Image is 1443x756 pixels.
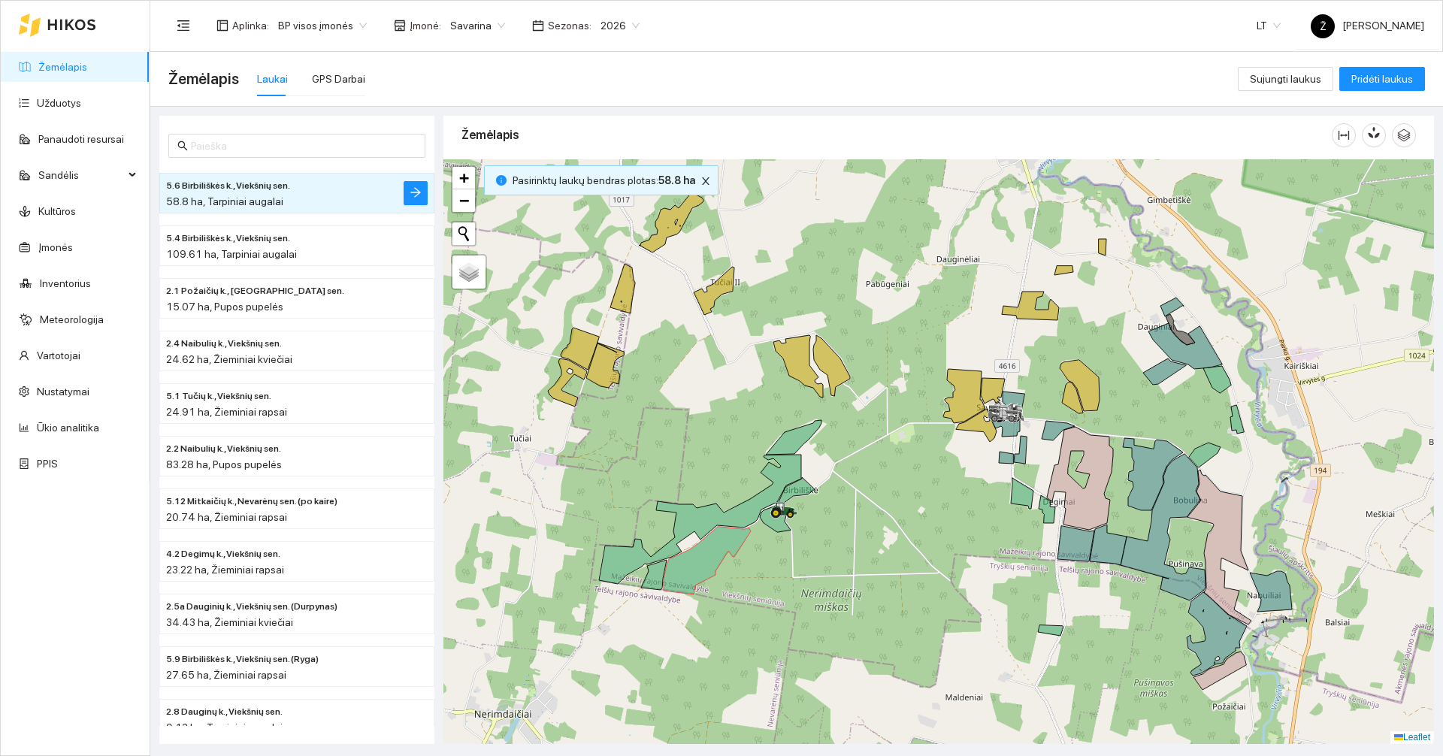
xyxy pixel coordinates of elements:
[1351,71,1413,87] span: Pridėti laukus
[37,386,89,398] a: Nustatymai
[40,313,104,325] a: Meteorologija
[1332,123,1356,147] button: column-width
[166,406,287,418] span: 24.91 ha, Žieminiai rapsai
[177,141,188,151] span: search
[166,458,282,470] span: 83.28 ha, Pupos pupelės
[37,349,80,361] a: Vartotojai
[191,138,416,154] input: Paieška
[166,248,297,260] span: 109.61 ha, Tarpiniai augalai
[404,181,428,205] button: arrow-right
[450,14,505,37] span: Savarina
[38,205,76,217] a: Kultūros
[1311,20,1424,32] span: [PERSON_NAME]
[166,669,286,681] span: 27.65 ha, Žieminiai rapsai
[166,721,283,733] span: 9.13 ha, Tarpiniai augalai
[168,11,198,41] button: menu-fold
[216,20,228,32] span: layout
[166,564,284,576] span: 23.22 ha, Žieminiai rapsai
[452,256,486,289] a: Layers
[461,113,1332,156] div: Žemėlapis
[177,19,190,32] span: menu-fold
[697,172,715,190] button: close
[166,547,280,561] span: 4.2 Degimų k., Viekšnių sen.
[166,389,271,404] span: 5.1 Tučių k., Viekšnių sen.
[1238,67,1333,91] button: Sujungti laukus
[1339,67,1425,91] button: Pridėti laukus
[38,61,87,73] a: Žemėlapis
[548,17,591,34] span: Sezonas :
[452,167,475,189] a: Zoom in
[459,168,469,187] span: +
[278,14,367,37] span: BP visos įmonės
[37,422,99,434] a: Ūkio analitika
[38,241,73,253] a: Įmonės
[532,20,544,32] span: calendar
[600,14,640,37] span: 2026
[658,174,695,186] b: 58.8 ha
[257,71,288,87] div: Laukai
[166,511,287,523] span: 20.74 ha, Žieminiai rapsai
[1238,73,1333,85] a: Sujungti laukus
[166,705,283,719] span: 2.8 Dauginų k., Viekšnių sen.
[37,97,81,109] a: Užduotys
[166,231,290,246] span: 5.4 Birbiliškės k., Viekšnių sen.
[40,277,91,289] a: Inventorius
[1250,71,1321,87] span: Sujungti laukus
[166,353,292,365] span: 24.62 ha, Žieminiai kviečiai
[410,17,441,34] span: Įmonė :
[166,616,293,628] span: 34.43 ha, Žieminiai kviečiai
[166,652,319,667] span: 5.9 Birbiliškės k., Viekšnių sen. (Ryga)
[166,494,337,509] span: 5.12 Mitkaičių k., Nevarėnų sen. (po kaire)
[459,191,469,210] span: −
[38,160,124,190] span: Sandėlis
[452,189,475,212] a: Zoom out
[1320,14,1327,38] span: Ž
[38,133,124,145] a: Panaudoti resursai
[166,195,283,207] span: 58.8 ha, Tarpiniai augalai
[1394,732,1430,742] a: Leaflet
[166,284,344,298] span: 2.1 Požaičių k., Tryškių sen.
[452,222,475,245] button: Initiate a new search
[697,176,714,186] span: close
[496,175,507,186] span: info-circle
[1257,14,1281,37] span: LT
[232,17,269,34] span: Aplinka :
[513,172,695,189] span: Pasirinktų laukų bendras plotas :
[312,71,365,87] div: GPS Darbai
[166,442,281,456] span: 2.2 Naibulių k., Viekšnių sen.
[168,67,239,91] span: Žemėlapis
[394,20,406,32] span: shop
[166,600,337,614] span: 2.5a Dauginių k., Viekšnių sen. (Durpynas)
[1339,73,1425,85] a: Pridėti laukus
[166,301,283,313] span: 15.07 ha, Pupos pupelės
[37,458,58,470] a: PPIS
[1333,129,1355,141] span: column-width
[410,186,422,201] span: arrow-right
[166,337,282,351] span: 2.4 Naibulių k., Viekšnių sen.
[166,179,290,193] span: 5.6 Birbiliškės k., Viekšnių sen.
